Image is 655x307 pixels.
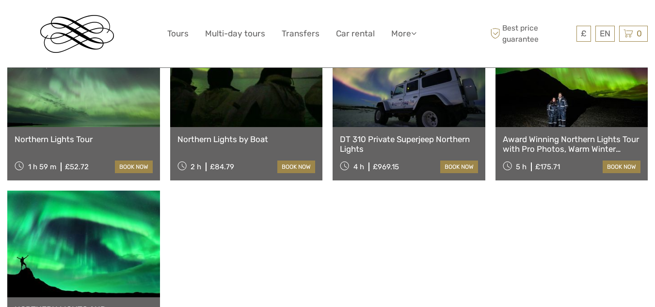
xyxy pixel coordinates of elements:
[15,134,153,144] a: Northern Lights Tour
[28,162,56,171] span: 1 h 59 m
[373,162,399,171] div: £969.15
[391,27,416,41] a: More
[516,162,527,171] span: 5 h
[603,161,640,173] a: book now
[177,134,316,144] a: Northern Lights by Boat
[115,161,153,173] a: book now
[595,26,615,42] div: EN
[282,27,320,41] a: Transfers
[40,15,114,53] img: Reykjavik Residence
[167,27,189,41] a: Tours
[112,15,123,27] button: Open LiveChat chat widget
[440,161,478,173] a: book now
[581,29,587,38] span: £
[488,23,574,44] span: Best price guarantee
[336,27,375,41] a: Car rental
[535,162,560,171] div: £175.71
[503,134,641,154] a: Award Winning Northern Lights Tour with Pro Photos, Warm Winter Snowsuits, Outdoor Chairs and Tra...
[65,162,89,171] div: £52.72
[14,17,110,25] p: We're away right now. Please check back later!
[277,161,315,173] a: book now
[210,162,234,171] div: £84.79
[635,29,643,38] span: 0
[191,162,201,171] span: 2 h
[340,134,478,154] a: DT 310 Private Superjeep Northern Lights
[205,27,265,41] a: Multi-day tours
[353,162,364,171] span: 4 h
